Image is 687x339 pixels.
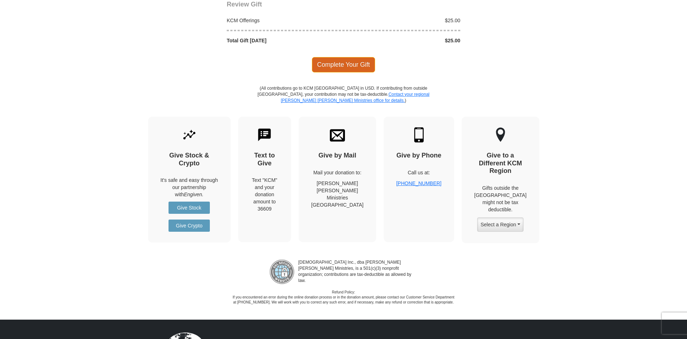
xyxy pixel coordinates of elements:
h4: Give by Mail [311,152,364,160]
img: give-by-stock.svg [182,127,197,142]
h4: Give Stock & Crypto [161,152,218,167]
div: KCM Offerings [223,17,344,24]
a: [PHONE_NUMBER] [396,180,442,186]
p: Mail your donation to: [311,169,364,176]
h4: Text to Give [251,152,279,167]
div: Text "KCM" and your donation amount to 36609 [251,176,279,212]
div: Total Gift [DATE] [223,37,344,44]
a: Contact your regional [PERSON_NAME] [PERSON_NAME] Ministries office for details. [281,92,429,103]
button: Select a Region [477,217,523,232]
img: refund-policy [269,259,295,284]
img: other-region [495,127,506,142]
h4: Give by Phone [396,152,442,160]
a: Give Crypto [169,220,210,232]
h4: Give to a Different KCM Region [474,152,527,175]
span: Complete Your Gift [312,57,375,72]
p: Gifts outside the [GEOGRAPHIC_DATA] might not be tax deductible. [474,184,527,213]
p: [DEMOGRAPHIC_DATA] Inc., dba [PERSON_NAME] [PERSON_NAME] Ministries, is a 501(c)(3) nonprofit org... [295,259,418,284]
img: mobile.svg [411,127,427,142]
div: $25.00 [343,37,464,44]
span: Review Gift [227,1,262,8]
img: text-to-give.svg [257,127,272,142]
i: Engiven. [184,192,203,197]
div: $25.00 [343,17,464,24]
p: Call us at: [396,169,442,176]
a: Give Stock [169,202,210,214]
p: Refund Policy: If you encountered an error during the online donation process or in the donation ... [232,290,455,305]
p: (All contributions go to KCM [GEOGRAPHIC_DATA] in USD. If contributing from outside [GEOGRAPHIC_D... [257,85,430,117]
p: It's safe and easy through our partnership with [161,176,218,198]
p: [PERSON_NAME] [PERSON_NAME] Ministries [GEOGRAPHIC_DATA] [311,180,364,208]
img: envelope.svg [330,127,345,142]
